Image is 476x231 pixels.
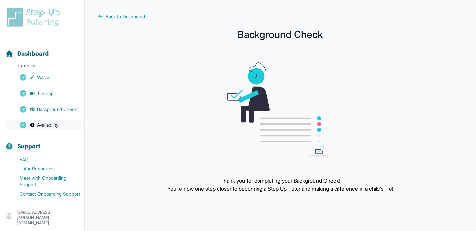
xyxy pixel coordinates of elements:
[5,173,84,189] a: Meet with Onboarding Support
[5,155,84,164] a: FAQ
[5,7,64,28] img: logo
[5,164,84,173] a: Tutor Resources
[5,89,84,98] a: Training
[106,13,145,20] span: Back to Dashboard
[37,90,54,97] span: Training
[5,73,84,82] a: Waiver
[98,30,463,38] h1: Background Check
[167,177,393,185] p: Thank you for completing your Background Check!
[17,210,79,226] p: [EMAIL_ADDRESS][PERSON_NAME][DOMAIN_NAME]
[5,105,84,114] a: Background Check
[37,74,51,81] span: Waiver
[227,62,333,163] img: meeting graphic
[5,210,79,226] button: [EMAIL_ADDRESS][PERSON_NAME][DOMAIN_NAME]
[5,120,84,130] a: Availability
[3,131,82,154] button: Support
[37,106,77,113] span: Background Check
[17,142,41,151] span: Support
[17,49,49,58] span: Dashboard
[37,122,58,128] span: Availability
[98,13,463,20] a: Back to Dashboard
[3,62,82,71] p: To-do list
[5,189,84,199] a: Contact Onboarding Support
[5,49,49,58] a: Dashboard
[3,38,82,61] button: Dashboard
[167,185,393,193] p: You're now one step closer to becoming a Step Up Tutor and making a difference in a child's life!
